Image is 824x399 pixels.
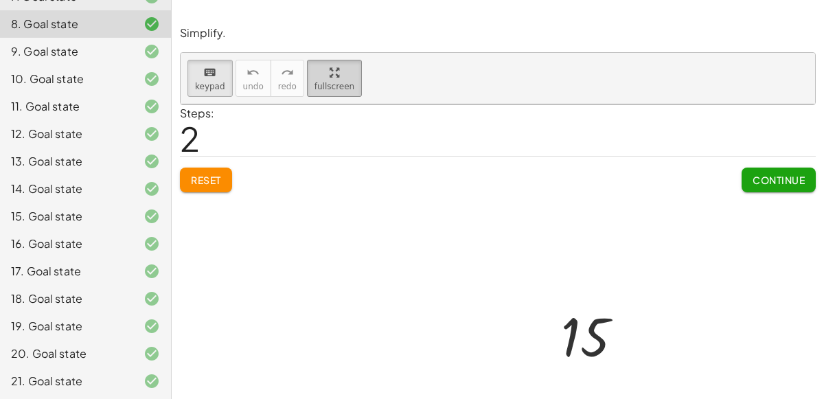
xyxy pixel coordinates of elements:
[144,290,160,307] i: Task finished and correct.
[307,60,362,97] button: fullscreen
[144,263,160,280] i: Task finished and correct.
[144,208,160,225] i: Task finished and correct.
[314,82,354,91] span: fullscreen
[11,98,122,115] div: 11. Goal state
[243,82,264,91] span: undo
[144,126,160,142] i: Task finished and correct.
[11,318,122,334] div: 19. Goal state
[195,82,225,91] span: keypad
[144,43,160,60] i: Task finished and correct.
[180,168,232,192] button: Reset
[247,65,260,81] i: undo
[144,153,160,170] i: Task finished and correct.
[11,71,122,87] div: 10. Goal state
[144,16,160,32] i: Task finished and correct.
[11,263,122,280] div: 17. Goal state
[180,117,200,159] span: 2
[144,98,160,115] i: Task finished and correct.
[144,345,160,362] i: Task finished and correct.
[11,181,122,197] div: 14. Goal state
[11,153,122,170] div: 13. Goal state
[144,373,160,389] i: Task finished and correct.
[11,373,122,389] div: 21. Goal state
[11,236,122,252] div: 16. Goal state
[11,126,122,142] div: 12. Goal state
[271,60,304,97] button: redoredo
[11,16,122,32] div: 8. Goal state
[180,106,214,120] label: Steps:
[11,290,122,307] div: 18. Goal state
[144,181,160,197] i: Task finished and correct.
[11,43,122,60] div: 9. Goal state
[180,25,816,41] p: Simplify.
[144,236,160,252] i: Task finished and correct.
[236,60,271,97] button: undoundo
[144,318,160,334] i: Task finished and correct.
[203,65,216,81] i: keyboard
[11,345,122,362] div: 20. Goal state
[144,71,160,87] i: Task finished and correct.
[11,208,122,225] div: 15. Goal state
[281,65,294,81] i: redo
[278,82,297,91] span: redo
[187,60,233,97] button: keyboardkeypad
